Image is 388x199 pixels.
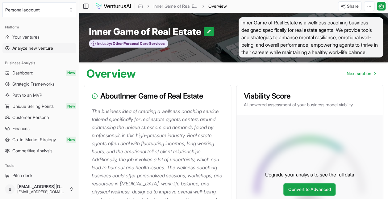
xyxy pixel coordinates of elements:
h3: About Inner Game of Real Estate [92,92,223,100]
nav: pagination [342,67,381,80]
span: Finances [12,125,30,132]
p: Upgrade your analysis to see the full data [265,171,354,178]
span: Go-to-Market Strategy [12,137,56,143]
a: Analyze new venture [2,43,76,53]
span: [EMAIL_ADDRESS][DOMAIN_NAME] [17,189,66,194]
div: Tools [2,161,76,171]
nav: breadcrumb [138,3,227,9]
span: Competitive Analysis [12,148,52,154]
span: [EMAIL_ADDRESS][DOMAIN_NAME] [17,184,66,189]
span: New [66,103,76,109]
span: New [66,70,76,76]
a: Inner Game of Real Estate [153,3,198,9]
span: Next section [347,70,371,77]
span: Inner Game of Real Estate is a wellness coaching business designed specifically for real estate a... [239,17,383,57]
a: Go to next page [342,67,381,80]
a: Convert to Advanced [283,183,336,196]
div: Business Analysis [2,58,76,68]
a: Pitch deck [2,171,76,180]
p: AI-powered assessment of your business model viability [244,102,376,108]
a: Path to an MVP [2,90,76,100]
button: Industry:Other Personal Care Services [89,40,168,48]
span: Pitch deck [12,172,32,179]
div: Platform [2,22,76,32]
span: Industry: [97,41,112,46]
span: Unique Selling Points [12,103,54,109]
a: Competitive Analysis [2,146,76,156]
button: Share [338,1,361,11]
span: Your ventures [12,34,40,40]
span: New [66,137,76,143]
a: Go-to-Market StrategyNew [2,135,76,145]
span: Path to an MVP [12,92,42,98]
a: Strategic Frameworks [2,79,76,89]
span: Overview [208,3,227,9]
h1: Overview [86,67,136,80]
span: Other Personal Care Services [112,41,165,46]
a: Your ventures [2,32,76,42]
span: Analyze new venture [12,45,53,51]
a: Finances [2,124,76,133]
h3: Viability Score [244,92,376,100]
span: Share [347,3,359,9]
button: Select an organization [2,2,76,17]
span: Customer Persona [12,114,49,121]
button: s[EMAIL_ADDRESS][DOMAIN_NAME][EMAIL_ADDRESS][DOMAIN_NAME] [2,182,76,197]
img: logo [95,2,131,10]
span: Dashboard [12,70,33,76]
a: Unique Selling PointsNew [2,101,76,111]
span: Inner Game of Real Estate [89,26,204,37]
a: DashboardNew [2,68,76,78]
span: s [5,184,15,194]
span: Strategic Frameworks [12,81,55,87]
a: Customer Persona [2,112,76,122]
